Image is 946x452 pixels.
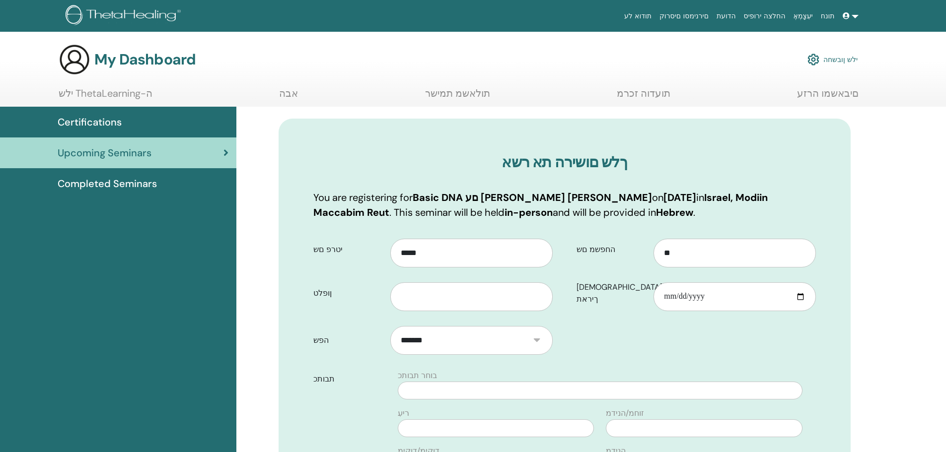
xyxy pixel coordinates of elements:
label: תבותכ [306,370,392,388]
a: תונח [817,7,839,25]
label: יטרפ םש [306,240,391,259]
a: תועדוה זכרמ [617,87,670,107]
img: cog.svg [807,51,819,68]
img: logo.png [66,5,184,27]
span: Completed Seminars [58,176,157,191]
span: Upcoming Seminars [58,145,151,160]
label: זוחמ/הנידמ [606,407,644,419]
a: ילש ThetaLearning-ה [59,87,152,107]
a: ילש ןובשחה [807,49,858,70]
span: Certifications [58,115,122,129]
b: Basic DNA םע [PERSON_NAME] [PERSON_NAME] [413,191,652,204]
a: הדועת [713,7,740,25]
label: הפש [306,331,391,350]
b: in-person [505,206,553,219]
label: [DEMOGRAPHIC_DATA] ךיראת [569,278,654,309]
a: תולאשמ תמישר [425,87,490,107]
label: החפשמ םש [569,240,654,259]
a: אבה [279,87,298,107]
label: ןופלט [306,284,391,303]
label: בוחר תבותכ [398,370,437,382]
b: Hebrew [656,206,693,219]
a: החלצה ירופיס [740,7,790,25]
label: ריעִ [398,407,409,419]
a: םיבאשמו הרזע [797,87,859,107]
h3: ךלש םושירה תא רשא [313,153,816,171]
p: You are registering for on in . This seminar will be held and will be provided in . [313,190,816,220]
img: generic-user-icon.jpg [59,44,90,75]
h3: My Dashboard [94,51,196,68]
a: יעִצָמְאֶ [790,7,817,25]
a: םירנימסו םיסרוק [655,7,713,25]
a: תודוא לע [620,7,655,25]
b: [DATE] [663,191,696,204]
